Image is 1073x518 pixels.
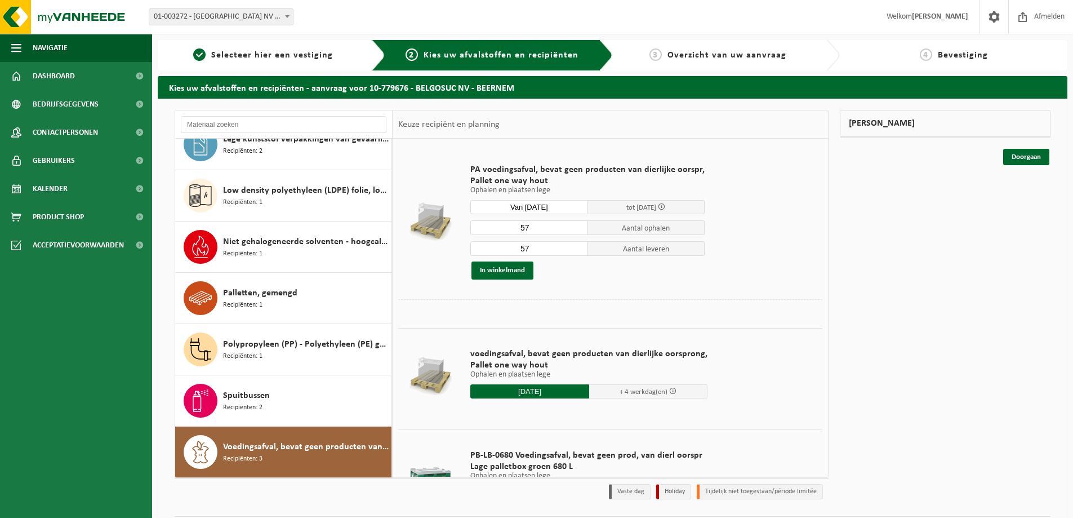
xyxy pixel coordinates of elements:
span: Kalender [33,175,68,203]
span: Recipiënten: 1 [223,300,262,311]
input: Selecteer datum [470,200,587,214]
strong: [PERSON_NAME] [912,12,968,21]
a: Doorgaan [1003,149,1049,165]
span: Navigatie [33,34,68,62]
span: Aantal ophalen [587,220,705,235]
span: Palletten, gemengd [223,286,297,300]
button: Voedingsafval, bevat geen producten van dierlijke oorsprong, gemengde verpakking (exclusief glas)... [175,427,392,477]
span: Polypropyleen (PP) - Polyethyleen (PE) gemengd, hard, gekleurd [223,338,389,351]
span: Recipiënten: 1 [223,249,262,259]
span: 01-003272 - BELGOSUC NV - BEERNEM [149,9,293,25]
button: Niet gehalogeneerde solventen - hoogcalorisch in kleinverpakking Recipiënten: 1 [175,222,392,273]
span: Pallet one way hout [470,360,707,371]
span: Voedingsafval, bevat geen producten van dierlijke oorsprong, gemengde verpakking (exclusief glas) [223,440,389,454]
span: Selecteer hier een vestiging [211,51,333,60]
button: Polypropyleen (PP) - Polyethyleen (PE) gemengd, hard, gekleurd Recipiënten: 1 [175,324,392,375]
p: Ophalen en plaatsen lege [470,472,702,480]
span: Gebruikers [33,147,75,175]
span: Acceptatievoorwaarden [33,231,124,259]
span: 3 [649,48,662,61]
input: Materiaal zoeken [181,116,386,133]
span: voedingsafval, bevat geen producten van dierlijke oorsprong, [470,348,707,360]
span: Recipiënten: 2 [223,402,262,413]
button: Spuitbussen Recipiënten: 2 [175,375,392,427]
span: Low density polyethyleen (LDPE) folie, los, naturel/gekleurd (80/20) [223,184,389,197]
a: 1Selecteer hier een vestiging [163,48,363,62]
span: PB-LB-0680 Voedingsafval, bevat geen prod, van dierl oorspr [470,450,702,461]
div: [PERSON_NAME] [840,110,1050,137]
span: Recipiënten: 2 [223,146,262,157]
span: Recipiënten: 1 [223,351,262,362]
li: Vaste dag [609,484,651,499]
button: Lege kunststof verpakkingen van gevaarlijke stoffen Recipiënten: 2 [175,119,392,170]
li: Tijdelijk niet toegestaan/période limitée [697,484,823,499]
p: Ophalen en plaatsen lege [470,187,705,194]
span: Bevestiging [938,51,988,60]
span: Kies uw afvalstoffen en recipiënten [424,51,578,60]
span: Recipiënten: 1 [223,197,262,208]
div: Keuze recipiënt en planning [393,110,505,139]
span: Dashboard [33,62,75,90]
span: Recipiënten: 3 [223,454,262,464]
span: Bedrijfsgegevens [33,90,99,118]
span: tot [DATE] [626,204,656,211]
span: Contactpersonen [33,118,98,147]
span: + 4 werkdag(en) [620,388,667,396]
span: 01-003272 - BELGOSUC NV - BEERNEM [149,8,293,25]
span: 4 [920,48,932,61]
span: Aantal leveren [587,241,705,256]
button: In winkelmand [471,262,533,280]
li: Holiday [656,484,691,499]
span: Lege kunststof verpakkingen van gevaarlijke stoffen [223,132,389,146]
input: Selecteer datum [470,384,589,399]
span: 2 [406,48,418,61]
span: Lage palletbox groen 680 L [470,461,702,472]
h2: Kies uw afvalstoffen en recipiënten - aanvraag voor 10-779676 - BELGOSUC NV - BEERNEM [158,76,1067,98]
span: Overzicht van uw aanvraag [667,51,786,60]
span: Pallet one way hout [470,175,705,187]
p: Ophalen en plaatsen lege [470,371,707,379]
span: Product Shop [33,203,84,231]
span: Spuitbussen [223,389,270,402]
button: Palletten, gemengd Recipiënten: 1 [175,273,392,324]
button: Low density polyethyleen (LDPE) folie, los, naturel/gekleurd (80/20) Recipiënten: 1 [175,170,392,222]
span: Niet gehalogeneerde solventen - hoogcalorisch in kleinverpakking [223,235,389,249]
span: 1 [193,48,206,61]
span: PA voedingsafval, bevat geen producten van dierlijke oorspr, [470,164,705,175]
